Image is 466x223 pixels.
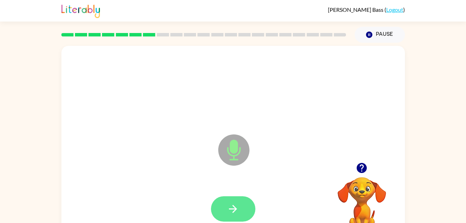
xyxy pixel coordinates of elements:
[386,6,403,13] a: Logout
[328,6,405,13] div: ( )
[61,3,100,18] img: Literably
[328,6,384,13] span: [PERSON_NAME] Bass
[355,27,405,43] button: Pause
